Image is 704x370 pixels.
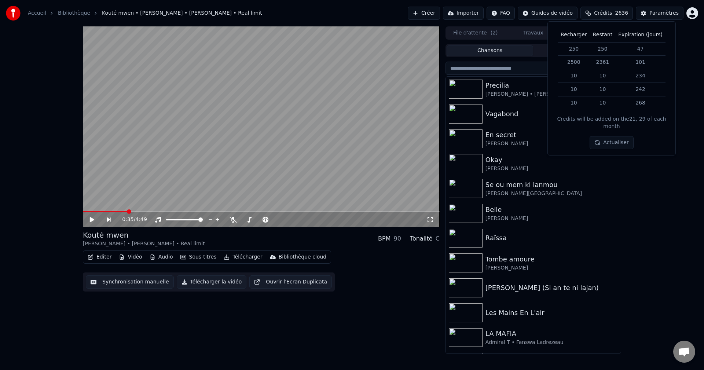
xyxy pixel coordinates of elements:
button: Audio [147,252,176,262]
div: Precilia [485,80,618,91]
button: Télécharger la vidéo [177,275,247,289]
td: 10 [590,96,615,110]
a: Accueil [28,10,46,17]
img: youka [6,6,21,21]
div: [PERSON_NAME] [485,215,618,222]
button: Ouvrir l'Ecran Duplicata [249,275,332,289]
button: FAQ [487,7,515,20]
div: [PERSON_NAME] [485,165,618,172]
button: Guides de vidéo [518,7,577,20]
div: LA MAFIA [485,329,618,339]
span: Kouté mwen • [PERSON_NAME] • [PERSON_NAME] • Real limit [102,10,262,17]
button: Créer [408,7,440,20]
td: 2361 [590,56,615,69]
button: Actualiser [590,136,633,149]
nav: breadcrumb [28,10,262,17]
button: Travaux [505,28,562,39]
td: 268 [615,96,665,110]
td: 10 [558,83,590,96]
button: Crédits2636 [580,7,633,20]
div: Raïssa [485,233,618,243]
td: 101 [615,56,665,69]
button: Télécharger [221,252,265,262]
div: C [436,234,440,243]
div: Se ou mem ki lanmou [485,180,618,190]
th: Recharger [558,28,590,42]
td: 250 [558,42,590,56]
div: 90 [394,234,401,243]
span: Crédits [594,10,612,17]
div: En secret [485,130,618,140]
span: 4:49 [135,216,147,223]
td: 10 [558,69,590,83]
span: 2636 [615,10,628,17]
button: Vidéo [116,252,145,262]
div: [PERSON_NAME] [485,264,618,272]
button: Sous-titres [177,252,220,262]
span: ( 2 ) [491,29,498,37]
div: Okay [485,155,618,165]
td: 10 [590,83,615,96]
td: 234 [615,69,665,83]
button: File d'attente [447,28,505,39]
div: Paramètres [649,10,679,17]
div: [PERSON_NAME] • [PERSON_NAME] • Real limit [83,240,205,248]
th: Restant [590,28,615,42]
div: Tombe amoure [485,254,618,264]
td: 47 [615,42,665,56]
div: BPM [378,234,390,243]
button: Playlists [533,45,620,56]
div: Credits will be added on the 21, 29 of each month [554,116,670,130]
button: Éditer [85,252,114,262]
button: Paramètres [636,7,683,20]
div: / [122,216,140,223]
div: Admiral T • Fanswa Ladrezeau [485,339,618,346]
div: Ouvrir le chat [673,341,695,363]
td: 2500 [558,56,590,69]
div: [PERSON_NAME] • [PERSON_NAME] (Fuzion) [485,91,618,98]
div: Tonalité [410,234,433,243]
th: Expiration (jours) [615,28,665,42]
div: Kouté mwen [83,230,205,240]
div: [PERSON_NAME][GEOGRAPHIC_DATA] [485,190,618,197]
td: 10 [558,96,590,110]
div: Bibliothèque cloud [279,253,326,261]
a: Bibliothèque [58,10,90,17]
span: 0:35 [122,216,133,223]
div: [PERSON_NAME] (Si an te ni lajan) [485,283,618,293]
div: Belle [485,205,618,215]
div: Vagabond [485,109,618,119]
button: Synchronisation manuelle [86,275,174,289]
div: [PERSON_NAME] [485,140,618,147]
td: 242 [615,83,665,96]
button: Importer [443,7,484,20]
td: 250 [590,42,615,56]
div: Les Mains En L'air [485,308,618,318]
td: 10 [590,69,615,83]
button: Chansons [447,45,533,56]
